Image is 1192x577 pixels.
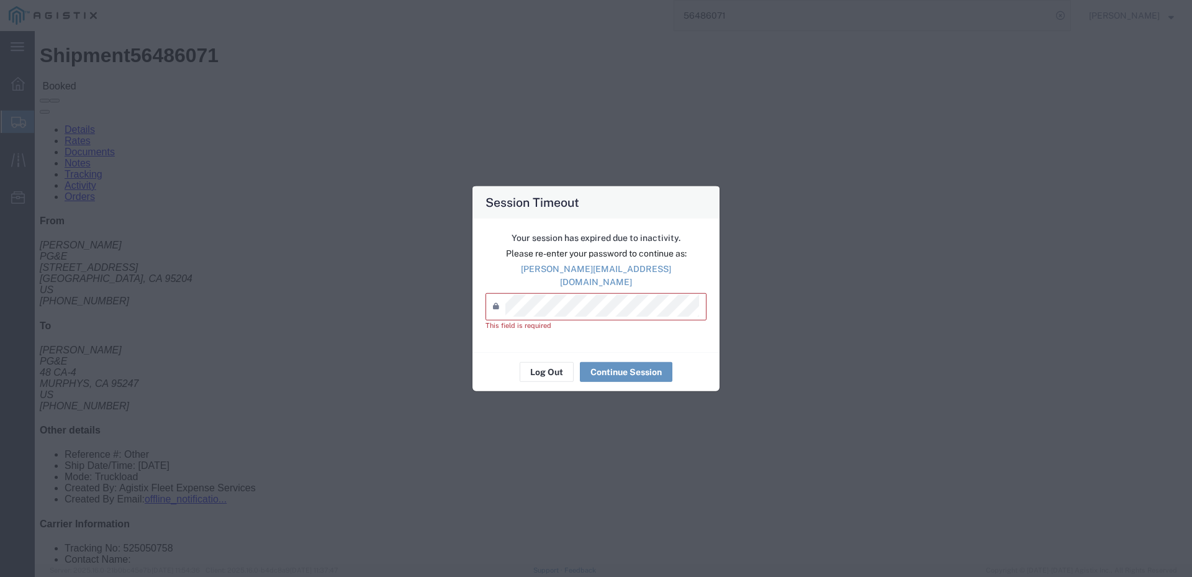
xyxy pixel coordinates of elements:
[520,362,574,382] button: Log Out
[485,263,707,289] p: [PERSON_NAME][EMAIL_ADDRESS][DOMAIN_NAME]
[485,247,707,260] p: Please re-enter your password to continue as:
[580,362,672,382] button: Continue Session
[485,320,707,331] div: This field is required
[485,231,707,244] p: Your session has expired due to inactivity.
[485,193,579,211] h4: Session Timeout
